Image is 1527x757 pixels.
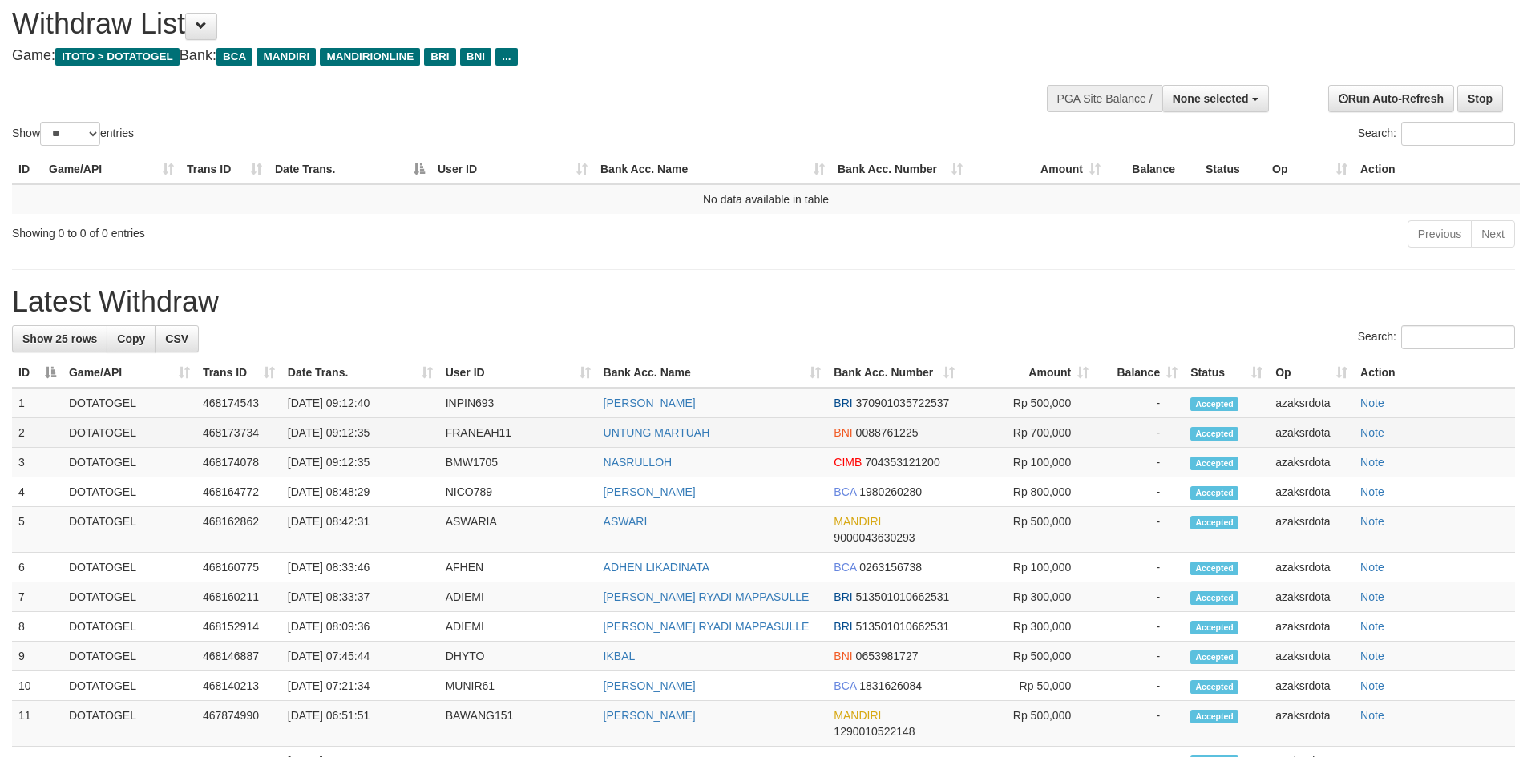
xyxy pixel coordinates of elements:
[63,418,196,448] td: DOTATOGEL
[1360,485,1384,498] a: Note
[1269,507,1354,553] td: azaksrdota
[281,477,439,507] td: [DATE] 08:48:29
[63,701,196,747] td: DOTATOGEL
[12,418,63,448] td: 2
[961,701,1095,747] td: Rp 500,000
[281,553,439,582] td: [DATE] 08:33:46
[12,507,63,553] td: 5
[439,388,597,418] td: INPIN693
[12,671,63,701] td: 10
[834,679,856,692] span: BCA
[196,642,281,671] td: 468146887
[1190,680,1238,694] span: Accepted
[961,507,1095,553] td: Rp 500,000
[439,582,597,612] td: ADIEMI
[12,612,63,642] td: 8
[1190,516,1238,529] span: Accepted
[859,679,922,692] span: Copy 1831626084 to clipboard
[1360,650,1384,662] a: Note
[1360,620,1384,633] a: Note
[1190,486,1238,500] span: Accepted
[1095,612,1184,642] td: -
[1354,358,1515,388] th: Action
[1401,122,1515,146] input: Search:
[1095,671,1184,701] td: -
[281,642,439,671] td: [DATE] 07:45:44
[63,388,196,418] td: DOTATOGEL
[1269,358,1354,388] th: Op: activate to sort column ascending
[180,155,269,184] th: Trans ID: activate to sort column ascending
[1266,155,1354,184] th: Op: activate to sort column ascending
[12,358,63,388] th: ID: activate to sort column descending
[1360,456,1384,469] a: Note
[1269,388,1354,418] td: azaksrdota
[165,332,188,345] span: CSV
[281,388,439,418] td: [DATE] 09:12:40
[439,553,597,582] td: AFHEN
[196,388,281,418] td: 468174543
[1173,92,1249,105] span: None selected
[1095,388,1184,418] td: -
[12,122,134,146] label: Show entries
[439,507,597,553] td: ASWARIA
[856,590,950,603] span: Copy 513501010662531 to clipboard
[604,590,810,603] a: [PERSON_NAME] RYADI MAPPASULLE
[604,679,696,692] a: [PERSON_NAME]
[961,358,1095,388] th: Amount: activate to sort column ascending
[12,184,1520,214] td: No data available in table
[196,582,281,612] td: 468160211
[460,48,491,66] span: BNI
[1360,397,1384,409] a: Note
[281,418,439,448] td: [DATE] 09:12:35
[1107,155,1199,184] th: Balance
[1401,325,1515,349] input: Search:
[12,48,1002,64] h4: Game: Bank:
[1269,553,1354,582] td: azaksrdota
[1095,553,1184,582] td: -
[1269,582,1354,612] td: azaksrdota
[12,582,63,612] td: 7
[1095,701,1184,747] td: -
[1095,507,1184,553] td: -
[42,155,180,184] th: Game/API: activate to sort column ascending
[1095,642,1184,671] td: -
[604,709,696,722] a: [PERSON_NAME]
[834,725,915,738] span: Copy 1290010522148 to clipboard
[12,388,63,418] td: 1
[439,612,597,642] td: ADIEMI
[281,507,439,553] td: [DATE] 08:42:31
[1360,426,1384,439] a: Note
[431,155,594,184] th: User ID: activate to sort column ascending
[604,650,636,662] a: IKBAL
[834,426,852,439] span: BNI
[107,325,156,352] a: Copy
[834,456,862,469] span: CIMB
[281,612,439,642] td: [DATE] 08:09:36
[1269,477,1354,507] td: azaksrdota
[1269,642,1354,671] td: azaksrdota
[439,477,597,507] td: NICO789
[1360,590,1384,603] a: Note
[12,286,1515,318] h1: Latest Withdraw
[439,671,597,701] td: MUNIR61
[961,418,1095,448] td: Rp 700,000
[1095,582,1184,612] td: -
[856,397,950,409] span: Copy 370901035722537 to clipboard
[1190,650,1238,664] span: Accepted
[604,397,696,409] a: [PERSON_NAME]
[961,671,1095,701] td: Rp 50,000
[216,48,252,66] span: BCA
[12,155,42,184] th: ID
[12,477,63,507] td: 4
[1190,397,1238,411] span: Accepted
[604,561,710,574] a: ADHEN LIKADINATA
[257,48,316,66] span: MANDIRI
[1408,220,1472,248] a: Previous
[856,426,919,439] span: Copy 0088761225 to clipboard
[1471,220,1515,248] a: Next
[1360,515,1384,528] a: Note
[22,332,97,345] span: Show 25 rows
[961,448,1095,477] td: Rp 100,000
[604,426,710,439] a: UNTUNG MARTUAH
[1358,325,1515,349] label: Search:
